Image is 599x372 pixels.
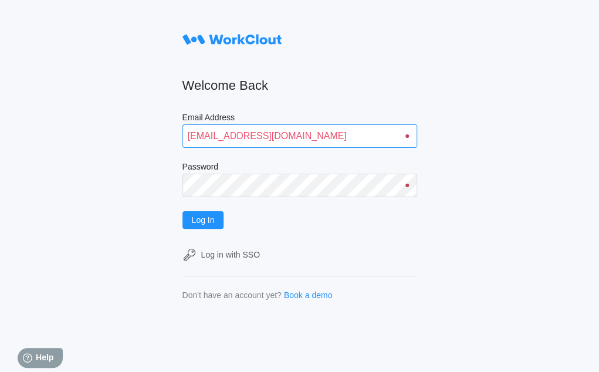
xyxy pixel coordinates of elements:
[182,211,224,229] button: Log In
[182,248,417,262] a: Log in with SSO
[182,290,282,300] div: Don't have an account yet?
[284,290,333,300] a: Book a demo
[182,113,417,124] label: Email Address
[182,162,417,174] label: Password
[182,124,417,148] input: Enter your email
[182,77,417,94] h2: Welcome Back
[201,250,260,259] div: Log in with SSO
[192,216,215,224] span: Log In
